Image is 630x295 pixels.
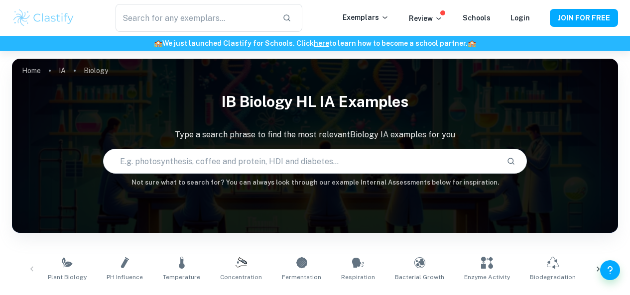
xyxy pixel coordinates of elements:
button: JOIN FOR FREE [550,9,618,27]
a: Schools [463,14,491,22]
span: Enzyme Activity [464,273,510,282]
a: Home [22,64,41,78]
span: Temperature [163,273,200,282]
p: Type a search phrase to find the most relevant Biology IA examples for you [12,129,618,141]
p: Biology [84,65,108,76]
span: Biodegradation [530,273,576,282]
span: Concentration [220,273,262,282]
span: Bacterial Growth [395,273,444,282]
h6: We just launched Clastify for Schools. Click to learn how to become a school partner. [2,38,628,49]
span: Fermentation [282,273,321,282]
p: Review [409,13,443,24]
span: Plant Biology [48,273,87,282]
span: Respiration [341,273,375,282]
span: pH Influence [107,273,143,282]
h6: Not sure what to search for? You can always look through our example Internal Assessments below f... [12,178,618,188]
button: Help and Feedback [600,260,620,280]
a: IA [59,64,66,78]
img: Clastify logo [12,8,75,28]
button: Search [503,153,519,170]
input: Search for any exemplars... [116,4,275,32]
span: 🏫 [468,39,476,47]
h1: IB Biology HL IA examples [12,87,618,117]
p: Exemplars [343,12,389,23]
span: 🏫 [154,39,162,47]
a: here [314,39,329,47]
a: Login [510,14,530,22]
input: E.g. photosynthesis, coffee and protein, HDI and diabetes... [104,147,499,175]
